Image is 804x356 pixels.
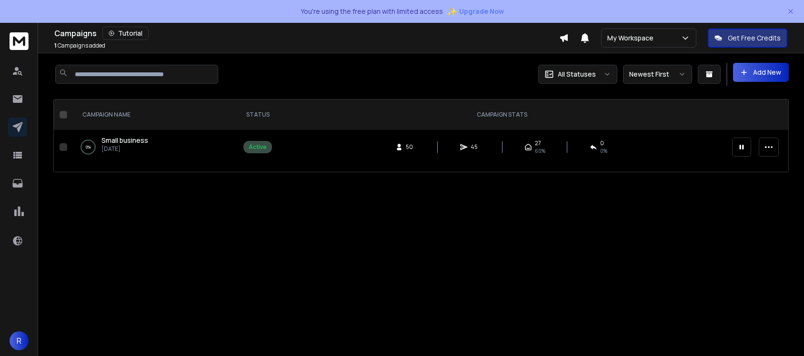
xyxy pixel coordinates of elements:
[406,143,415,151] span: 50
[54,42,105,49] p: Campaigns added
[728,33,781,43] p: Get Free Credits
[86,142,91,152] p: 0 %
[71,99,238,130] th: CAMPAIGN NAME
[447,5,457,18] span: ✨
[71,130,238,164] td: 0%Small business[DATE]
[600,147,607,155] span: 0 %
[471,143,480,151] span: 45
[10,331,29,350] button: R
[600,139,604,147] span: 0
[733,63,789,82] button: Add New
[238,99,278,130] th: STATUS
[249,143,267,151] div: Active
[623,65,692,84] button: Newest First
[101,145,148,153] p: [DATE]
[447,2,504,21] button: ✨Upgrade Now
[54,27,559,40] div: Campaigns
[54,41,57,49] span: 1
[535,147,545,155] span: 60 %
[102,27,149,40] button: Tutorial
[708,29,787,48] button: Get Free Credits
[301,7,443,16] p: You're using the free plan with limited access
[607,33,657,43] p: My Workspace
[535,139,541,147] span: 27
[101,136,148,145] a: Small business
[278,99,726,130] th: CAMPAIGN STATS
[459,7,504,16] span: Upgrade Now
[558,69,596,79] p: All Statuses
